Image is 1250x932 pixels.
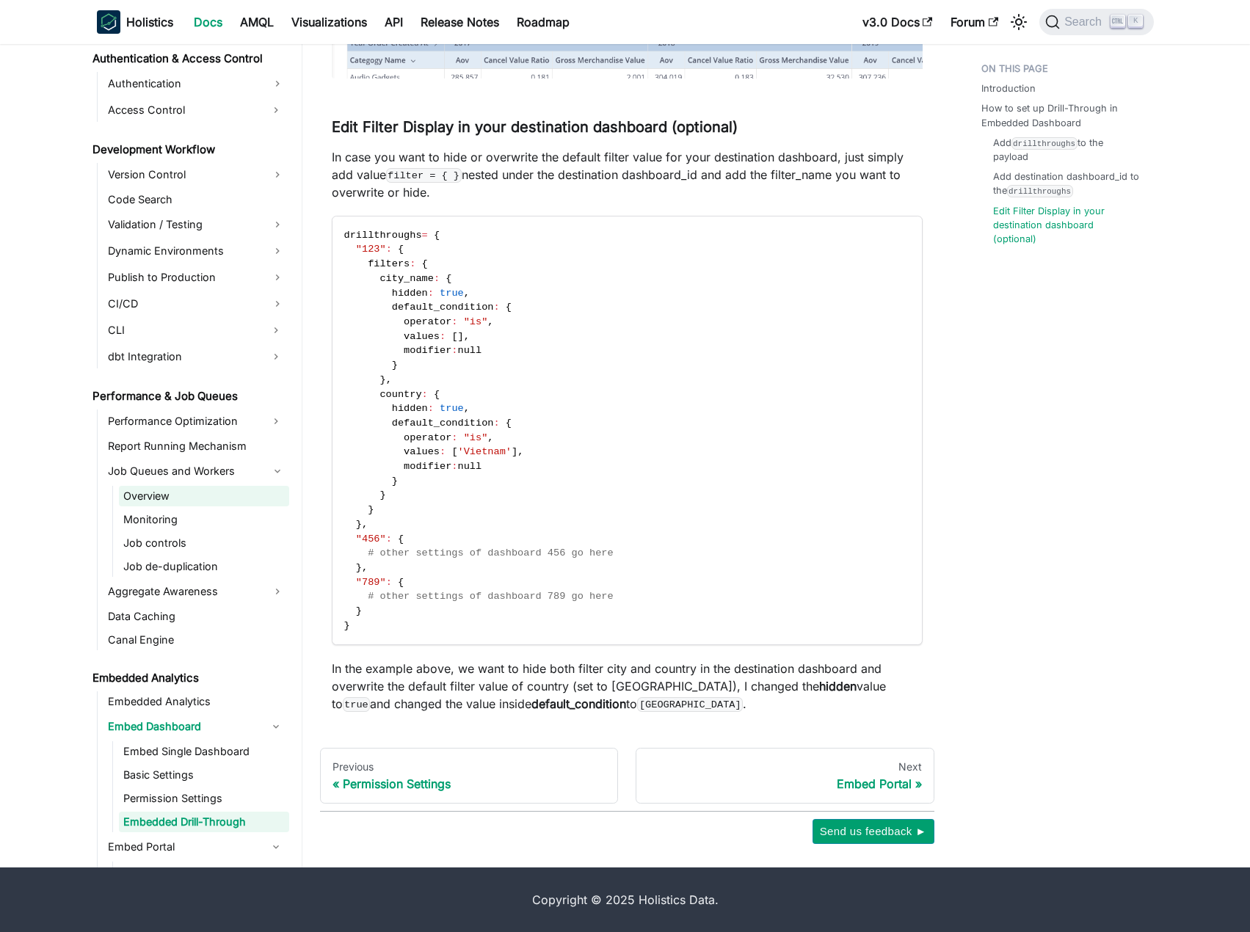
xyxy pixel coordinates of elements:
span: : [428,288,434,299]
span: : [410,258,415,269]
a: dbt Integration [103,345,263,368]
span: values [404,331,440,342]
span: "456" [356,534,386,545]
span: hidden [392,403,428,414]
a: CLI [103,318,263,342]
span: : [451,461,457,472]
span: } [356,562,362,573]
a: Introduction [981,81,1036,95]
span: , [362,519,368,530]
span: = [422,230,428,241]
a: Roadmap [508,10,578,34]
span: : [386,534,392,545]
strong: default_condition [531,696,626,711]
h3: Edit Filter Display in your destination dashboard (optional) [332,118,923,136]
a: Embed Portal [119,862,289,882]
span: { [506,302,512,313]
span: , [487,316,493,327]
span: { [434,230,440,241]
span: [ [451,446,457,457]
a: Authentication & Access Control [88,48,289,69]
a: NextEmbed Portal [636,748,934,804]
span: { [398,244,404,255]
a: Embedded Drill-Through [119,812,289,832]
span: null [458,345,482,356]
span: : [493,302,499,313]
span: true [440,403,464,414]
span: } [379,374,385,385]
a: Job controls [119,533,289,553]
a: v3.0 Docs [854,10,942,34]
span: # other settings of dashboard 789 go here [368,591,613,602]
span: : [386,577,392,588]
a: Embed Single Dashboard [119,741,289,762]
p: In the example above, we want to hide both filter city and country in the destination dashboard a... [332,660,923,713]
a: Validation / Testing [103,213,289,236]
a: Development Workflow [88,139,289,160]
a: Dynamic Environments [103,239,289,263]
span: default_condition [392,302,494,313]
nav: Docs pages [320,748,934,804]
span: } [392,360,398,371]
span: null [458,461,482,472]
a: Embed Dashboard [103,715,263,738]
span: Search [1060,15,1111,29]
span: , [386,374,392,385]
span: : [440,446,446,457]
span: { [434,389,440,400]
span: { [398,577,404,588]
a: Job Queues and Workers [103,459,289,483]
span: drillthroughs [344,230,422,241]
span: : [434,273,440,284]
span: modifier [404,461,451,472]
a: Embedded Analytics [88,668,289,688]
div: Previous [333,760,606,773]
code: drillthroughs [1007,185,1073,197]
p: In case you want to hide or overwrite the default filter value for your destination dashboard, ju... [332,148,923,201]
a: Authentication [103,72,289,95]
span: : [386,244,392,255]
a: Embed Portal [103,835,263,859]
span: , [517,446,523,457]
a: Version Control [103,163,289,186]
span: "is" [464,316,488,327]
a: Report Running Mechanism [103,436,289,456]
span: } [392,476,398,487]
span: , [362,562,368,573]
span: "is" [464,432,488,443]
code: filter = { } [386,168,462,183]
span: { [422,258,428,269]
span: ] [512,446,517,457]
img: Holistics [97,10,120,34]
a: Aggregate Awareness [103,580,289,603]
span: } [356,605,362,616]
a: Job de-duplication [119,556,289,577]
span: [ [451,331,457,342]
button: Expand sidebar category 'Performance Optimization' [263,409,289,433]
span: , [464,403,470,414]
kbd: K [1128,15,1143,28]
span: : [428,403,434,414]
code: true [343,697,371,712]
span: Send us feedback ► [820,822,927,841]
div: Permission Settings [333,776,606,791]
button: Expand sidebar category 'dbt Integration' [263,345,289,368]
a: CI/CD [103,292,289,316]
span: values [404,446,440,457]
span: operator [404,432,451,443]
span: true [440,288,464,299]
span: { [506,418,512,429]
button: Collapse sidebar category 'Embed Dashboard' [263,715,289,738]
a: Overview [119,486,289,506]
span: ] [458,331,464,342]
div: Next [648,760,922,773]
a: Visualizations [283,10,376,34]
span: , [464,331,470,342]
a: Adddrillthroughsto the payload [993,136,1139,164]
a: Performance Optimization [103,409,263,433]
a: Performance & Job Queues [88,386,289,407]
button: Send us feedback ► [813,819,934,844]
span: : [422,389,428,400]
span: : [440,331,446,342]
a: Forum [942,10,1007,34]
